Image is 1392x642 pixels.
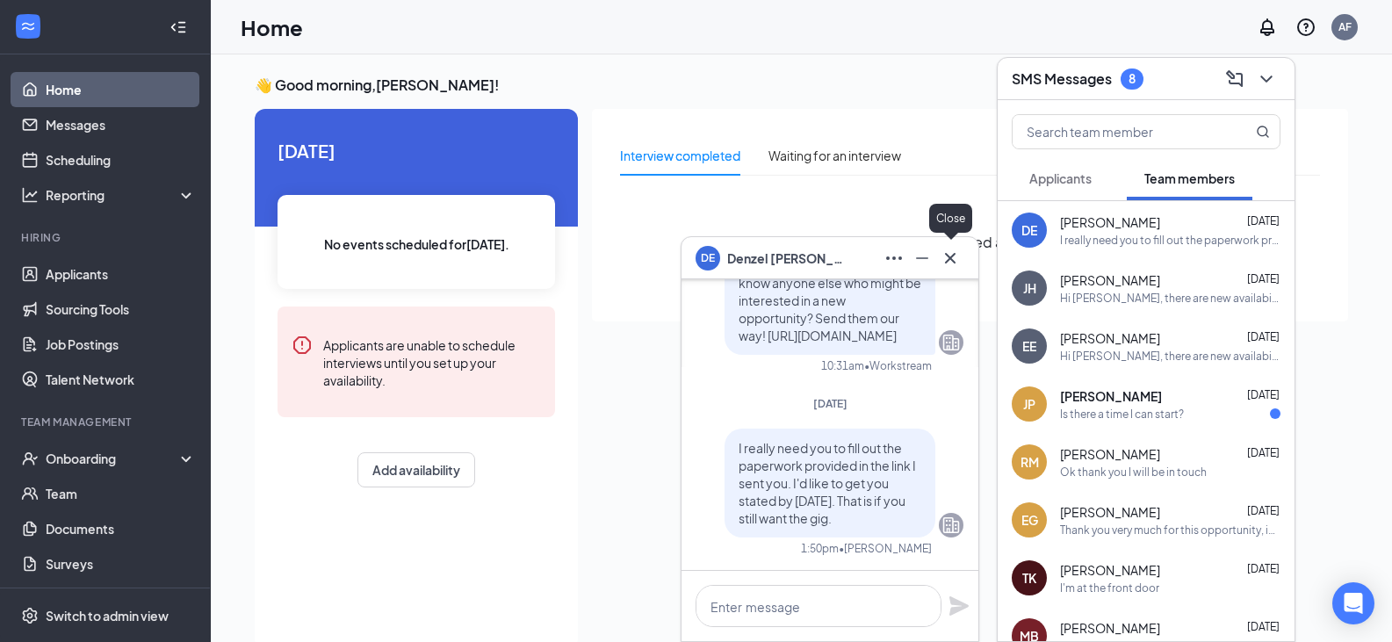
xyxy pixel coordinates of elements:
span: Denzel [PERSON_NAME] [727,249,850,268]
svg: UserCheck [21,450,39,467]
button: ChevronDown [1252,65,1280,93]
span: No follow-up needed at the moment [848,231,1093,253]
a: Surveys [46,546,196,581]
span: [PERSON_NAME] [1060,445,1160,463]
span: [DATE] [1247,330,1280,343]
svg: Plane [948,595,970,617]
button: Add availability [357,452,475,487]
span: [PERSON_NAME] [1060,213,1160,231]
span: [DATE] [1247,388,1280,401]
span: [PERSON_NAME] [1060,387,1162,405]
svg: Analysis [21,186,39,204]
span: Five Guys Burgers and [PERSON_NAME] is so excited for you to join our team! Do you know anyone el... [739,222,921,343]
div: Waiting for an interview [768,146,901,165]
svg: Collapse [169,18,187,36]
span: • [PERSON_NAME] [839,541,932,556]
div: Hi [PERSON_NAME], there are new availabilities for an interview. This is a reminder to schedule y... [1060,291,1280,306]
span: [DATE] [1247,272,1280,285]
a: Talent Network [46,362,196,397]
div: EE [1022,337,1036,355]
button: Minimize [908,244,936,272]
div: I'm at the front door [1060,581,1159,595]
div: Thank you very much for this opportunity, id be happy to join the Five guys team [1060,523,1280,537]
div: JH [1023,279,1036,297]
span: [PERSON_NAME] [1060,503,1160,521]
div: Is there a time I can start? [1060,407,1184,422]
div: Close [929,204,972,233]
h3: 👋 Good morning, [PERSON_NAME] ! [255,76,1348,95]
div: I really need you to fill out the paperwork provided in the link I sent you. I'd like to get you ... [1060,233,1280,248]
div: 1:50pm [801,541,839,556]
div: Open Intercom Messenger [1332,582,1374,624]
div: Ok thank you I will be in touch [1060,465,1207,480]
svg: Cross [940,248,961,269]
svg: Notifications [1257,17,1278,38]
div: Reporting [46,186,197,204]
input: Search team member [1013,115,1221,148]
div: Switch to admin view [46,607,169,624]
div: Hiring [21,230,192,245]
svg: Settings [21,607,39,624]
span: [PERSON_NAME] [1060,329,1160,347]
h3: SMS Messages [1012,69,1112,89]
span: [DATE] [1247,620,1280,633]
svg: MagnifyingGlass [1256,125,1270,139]
a: Messages [46,107,196,142]
div: EG [1021,511,1038,529]
span: I really need you to fill out the paperwork provided in the link I sent you. I'd like to get you ... [739,440,916,526]
span: Applicants [1029,170,1092,186]
button: Cross [936,244,964,272]
svg: WorkstreamLogo [19,18,37,35]
div: Team Management [21,415,192,429]
div: Hi [PERSON_NAME], there are new availabilities for an interview. This is a reminder to schedule y... [1060,349,1280,364]
div: Interview completed [620,146,740,165]
div: RM [1021,453,1039,471]
div: TK [1022,569,1036,587]
svg: ChevronDown [1256,69,1277,90]
span: [DATE] [1247,504,1280,517]
svg: Company [941,515,962,536]
div: AF [1338,19,1352,34]
span: [DATE] [1247,214,1280,227]
svg: Company [941,332,962,353]
span: [DATE] [813,397,847,410]
div: 8 [1129,71,1136,86]
a: Applicants [46,256,196,292]
a: Home [46,72,196,107]
span: Team members [1144,170,1235,186]
span: • Workstream [864,358,932,373]
a: Scheduling [46,142,196,177]
span: [PERSON_NAME] [1060,271,1160,289]
h1: Home [241,12,303,42]
button: ComposeMessage [1221,65,1249,93]
svg: QuestionInfo [1295,17,1316,38]
svg: Minimize [912,248,933,269]
a: Documents [46,511,196,546]
span: [DATE] [1247,446,1280,459]
span: No events scheduled for [DATE] . [324,234,509,254]
span: [DATE] [278,137,555,164]
svg: Error [292,335,313,356]
span: [DATE] [1247,562,1280,575]
div: DE [1021,221,1037,239]
a: Sourcing Tools [46,292,196,327]
a: Job Postings [46,327,196,362]
span: [PERSON_NAME] [1060,619,1160,637]
span: [PERSON_NAME] [1060,561,1160,579]
div: JP [1023,395,1035,413]
div: 10:31am [821,358,864,373]
a: Team [46,476,196,511]
svg: ComposeMessage [1224,69,1245,90]
div: Applicants are unable to schedule interviews until you set up your availability. [323,335,541,389]
button: Ellipses [880,244,908,272]
div: Onboarding [46,450,181,467]
svg: Ellipses [884,248,905,269]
